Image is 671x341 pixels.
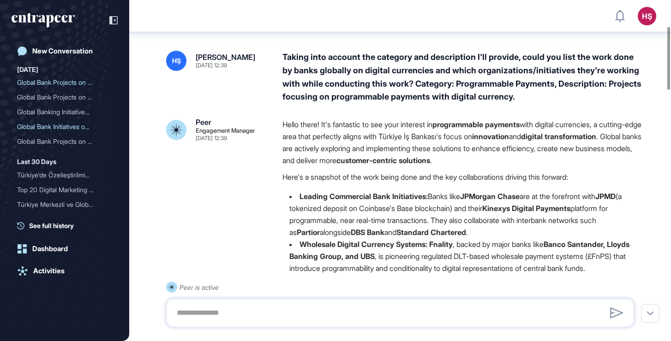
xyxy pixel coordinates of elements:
strong: JPMorgan Chase [460,192,520,201]
strong: Kinexys Digital Payments [482,204,570,213]
div: Top 20 Digital Marketing ... [17,182,105,197]
div: Global Bank Initiatives o... [17,119,105,134]
strong: digital transformation [521,132,596,141]
strong: customer-centric solutions [336,156,430,165]
a: See full history [17,221,118,230]
strong: Fnality [429,240,453,249]
div: Engagement Manager [196,128,255,134]
div: Global Bank Projects on D... [17,90,105,105]
a: Activities [12,262,118,280]
div: [DATE] 12:39 [196,135,227,141]
strong: innovation [472,132,509,141]
strong: Partior [297,228,320,237]
div: [DATE] 12:39 [196,63,227,68]
button: HŞ [638,7,656,25]
p: Hello there! It's fantastic to see your interest in with digital currencies, a cutting-edge area ... [282,118,641,166]
a: New Conversation [12,42,118,60]
div: Global Bank Projects on Digital Currency Interoperability with E-Commerce and Payment Systems [17,90,112,105]
div: Türkiye Merkezli ve Globa... [17,197,105,212]
div: New Conversation [32,47,93,55]
div: Global Bank Initiatives on Programmable Payments Using Digital Currencies [17,119,112,134]
div: Türkiye Merkezli ve Global Hizmet Veren Ürün Kullanım Analizi Firmaları [17,197,112,212]
strong: JPMD [595,192,616,201]
div: Global Banking Initiative... [17,105,105,119]
strong: Bank for International Settlements (BIS) [481,276,617,285]
span: HŞ [172,57,181,65]
div: Last 30 Days [17,156,56,167]
div: Türkiye'de Özelleştirilmiş AI Görsel İşleme Çözümleri Geliştiren Şirketler [17,168,112,182]
div: Global Bank Projects on T... [17,134,105,149]
div: Global Banking Initiatives on User Sovereign Identity and Digital Currency [17,105,112,119]
div: Taking into account the category and description I'll provide, could you list the work done by ba... [282,51,641,104]
strong: Wholesale Digital Currency Systems: [300,240,427,249]
div: Global Bank Projects on Machine-to-Machine Payments Using Digital Currencies [17,75,112,90]
strong: Central Bank & Commercial Bank Collaborations: [300,276,468,285]
div: Global Bank Projects on Tokenization and Digital Currencies: Collaborations and Initiatives [17,134,112,149]
div: Global Bank Projects on M... [17,75,105,90]
div: Top 20 Digital Marketing Solutions Worldwide [17,182,112,197]
div: Activities [33,267,65,275]
div: Türkiye'de Özelleştirilmi... [17,168,105,182]
strong: programmable payments [432,120,520,129]
div: Dashboard [32,245,68,253]
span: See full history [29,221,74,230]
div: Peer [196,118,211,126]
li: The leads significant initiatives like (exploring tokenized commercial bank deposits with 43 priv... [282,274,641,334]
div: Peer is active [180,282,219,293]
strong: Leading Commercial Bank Initiatives: [300,192,428,201]
a: Dashboard [12,240,118,258]
div: [DATE] [17,64,38,75]
li: Banks like are at the forefront with (a tokenized deposit on Coinbase's Base blockchain) and thei... [282,190,641,238]
div: [PERSON_NAME] [196,53,255,61]
div: entrapeer-logo [12,13,75,28]
li: , backed by major banks like , is pioneering regulated DLT-based wholesale payment systems (£FnPS... [282,238,641,274]
strong: DBS Bank [351,228,384,237]
p: Here's a snapshot of the work being done and the key collaborations driving this forward: [282,171,641,183]
strong: Standard Chartered [396,228,466,237]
